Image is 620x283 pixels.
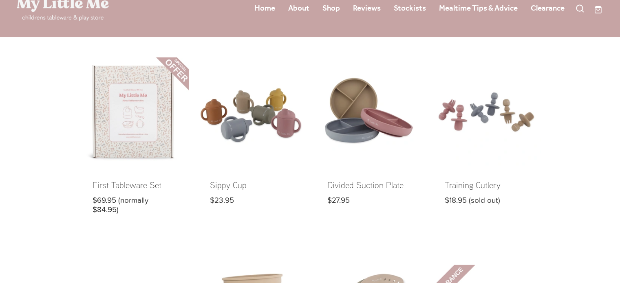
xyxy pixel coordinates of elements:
[353,1,381,16] a: Reviews
[439,1,518,16] a: Mealtime Tips & Advice
[322,1,340,16] a: Shop
[254,1,275,16] a: Home
[288,1,309,16] a: About
[394,1,426,16] a: Stockists
[531,1,565,16] a: Clearance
